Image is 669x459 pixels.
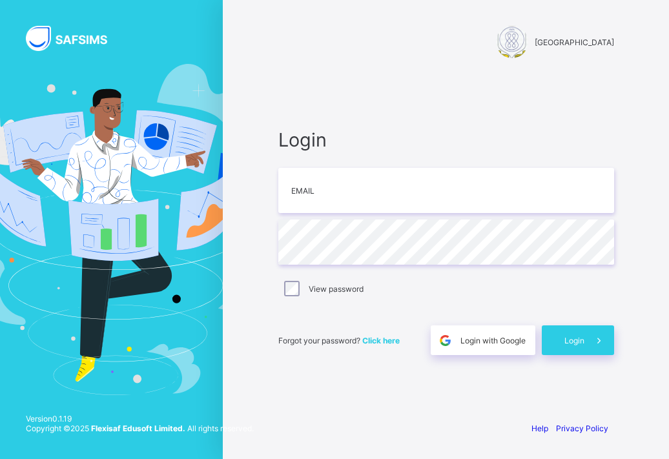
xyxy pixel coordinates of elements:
[535,37,614,47] span: [GEOGRAPHIC_DATA]
[362,336,400,345] a: Click here
[531,423,548,433] a: Help
[26,423,254,433] span: Copyright © 2025 All rights reserved.
[460,336,526,345] span: Login with Google
[26,414,254,423] span: Version 0.1.19
[26,26,123,51] img: SAFSIMS Logo
[309,284,364,294] label: View password
[278,336,400,345] span: Forgot your password?
[91,423,185,433] strong: Flexisaf Edusoft Limited.
[556,423,608,433] a: Privacy Policy
[564,336,584,345] span: Login
[278,128,614,151] span: Login
[438,333,453,348] img: google.396cfc9801f0270233282035f929180a.svg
